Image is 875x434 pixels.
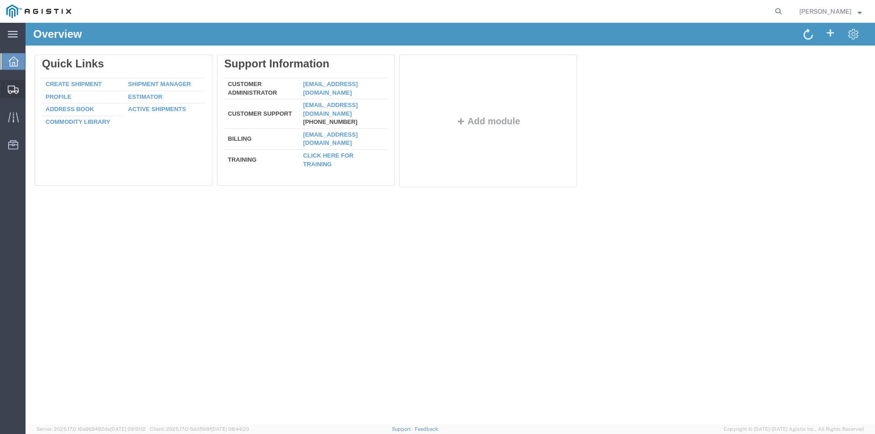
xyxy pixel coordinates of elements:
a: Profile [20,71,46,77]
span: Client: 2025.17.0-5dd568f [150,426,249,432]
span: Server: 2025.17.0-16a969492de [36,426,146,432]
td: Billing [199,106,274,127]
a: Click here for training [278,129,328,145]
span: Copyright © [DATE]-[DATE] Agistix Inc., All Rights Reserved [724,425,864,433]
div: Support Information [199,35,362,47]
a: [EMAIL_ADDRESS][DOMAIN_NAME] [278,79,332,94]
button: Add module [428,93,498,103]
td: [PHONE_NUMBER] [274,77,362,106]
img: logo [6,5,71,18]
a: Estimator [103,71,137,77]
a: Commodity Library [20,96,85,102]
iframe: FS Legacy Container [26,23,875,424]
a: Feedback [415,426,438,432]
a: Support [392,426,415,432]
a: [EMAIL_ADDRESS][DOMAIN_NAME] [278,108,332,124]
span: [DATE] 08:44:20 [211,426,249,432]
span: [DATE] 09:51:12 [110,426,146,432]
a: Shipment Manager [103,58,165,65]
a: Active Shipments [103,83,160,90]
span: Dax Yoder [799,6,851,16]
td: Training [199,127,274,146]
a: [EMAIL_ADDRESS][DOMAIN_NAME] [278,58,332,73]
a: Address Book [20,83,68,90]
td: Customer Support [199,77,274,106]
td: Customer Administrator [199,56,274,77]
button: [PERSON_NAME] [799,6,862,17]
